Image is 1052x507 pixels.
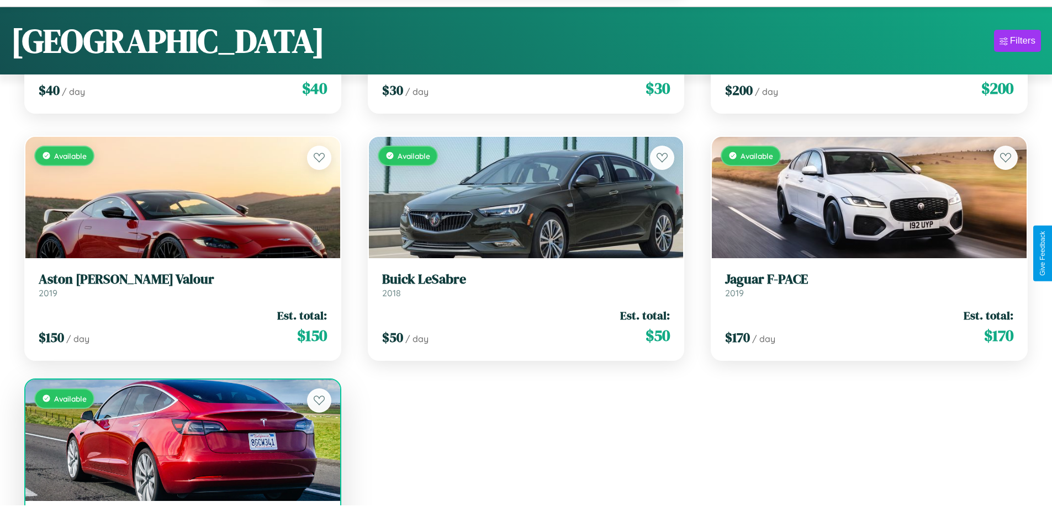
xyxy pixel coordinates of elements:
[725,271,1013,298] a: Jaguar F-PACE2019
[302,77,327,99] span: $ 40
[382,271,670,298] a: Buick LeSabre2018
[752,333,775,344] span: / day
[646,324,670,346] span: $ 50
[39,271,327,298] a: Aston [PERSON_NAME] Valour2019
[755,86,778,97] span: / day
[54,394,87,403] span: Available
[39,328,64,346] span: $ 150
[620,307,670,323] span: Est. total:
[66,333,89,344] span: / day
[297,324,327,346] span: $ 150
[39,81,60,99] span: $ 40
[277,307,327,323] span: Est. total:
[382,81,403,99] span: $ 30
[11,18,325,63] h1: [GEOGRAPHIC_DATA]
[725,328,750,346] span: $ 170
[981,77,1013,99] span: $ 200
[725,271,1013,287] h3: Jaguar F-PACE
[1039,231,1046,276] div: Give Feedback
[39,271,327,287] h3: Aston [PERSON_NAME] Valour
[382,271,670,287] h3: Buick LeSabre
[1010,35,1035,46] div: Filters
[405,86,429,97] span: / day
[62,86,85,97] span: / day
[741,151,773,161] span: Available
[725,81,753,99] span: $ 200
[39,287,57,298] span: 2019
[646,77,670,99] span: $ 30
[984,324,1013,346] span: $ 170
[964,307,1013,323] span: Est. total:
[382,287,401,298] span: 2018
[54,151,87,161] span: Available
[725,287,744,298] span: 2019
[405,333,429,344] span: / day
[398,151,430,161] span: Available
[994,30,1041,52] button: Filters
[382,328,403,346] span: $ 50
